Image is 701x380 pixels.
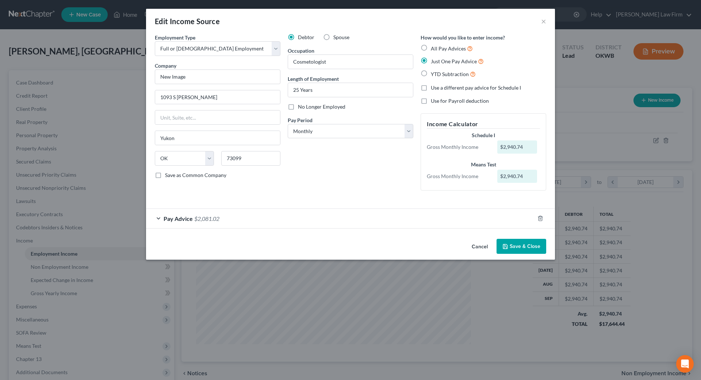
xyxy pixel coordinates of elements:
button: Cancel [466,240,494,254]
div: Means Test [427,161,540,168]
input: Enter zip... [221,151,280,166]
span: Spouse [333,34,349,40]
span: Pay Advice [164,215,193,222]
label: How would you like to enter income? [421,34,505,41]
span: Pay Period [288,117,313,123]
div: $2,940.74 [497,140,537,154]
div: $2,940.74 [497,170,537,183]
input: Enter city... [155,131,280,145]
input: -- [288,55,413,69]
label: Occupation [288,47,314,54]
div: Open Intercom Messenger [676,355,694,373]
button: × [541,17,546,26]
span: $2,081.02 [194,215,219,222]
div: Edit Income Source [155,16,220,26]
button: Save & Close [497,239,546,254]
input: ex: 2 years [288,83,413,97]
span: Save as Common Company [165,172,226,178]
span: All Pay Advices [431,45,466,52]
span: Employment Type [155,34,195,41]
span: Company [155,63,176,69]
h5: Income Calculator [427,120,540,129]
input: Enter address... [155,90,280,104]
span: Use a different pay advice for Schedule I [431,84,521,91]
label: Length of Employment [288,75,339,83]
div: Gross Monthly Income [423,173,494,180]
div: Gross Monthly Income [423,143,494,151]
input: Unit, Suite, etc... [155,110,280,124]
span: No Longer Employed [298,104,345,110]
span: YTD Subtraction [431,71,469,77]
input: Search company by name... [155,69,280,84]
div: Schedule I [427,132,540,139]
span: Use for Payroll deduction [431,98,489,104]
span: Debtor [298,34,314,40]
span: Just One Pay Advice [431,58,477,64]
